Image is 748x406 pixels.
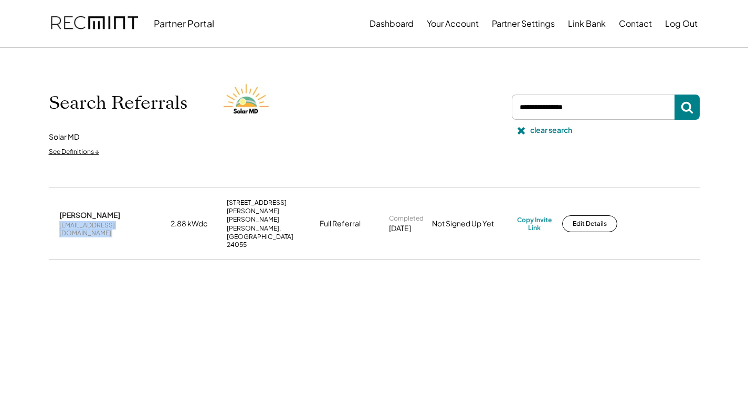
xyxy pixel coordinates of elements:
[51,6,138,41] img: recmint-logotype%403x.png
[530,125,572,136] div: clear search
[171,218,220,229] div: 2.88 kWdc
[59,210,120,220] div: [PERSON_NAME]
[432,218,511,229] div: Not Signed Up Yet
[49,148,99,157] div: See Definitions ↓
[154,17,214,29] div: Partner Portal
[227,199,313,223] div: [STREET_ADDRESS][PERSON_NAME][PERSON_NAME]
[492,13,555,34] button: Partner Settings
[227,224,313,249] div: [PERSON_NAME], [GEOGRAPHIC_DATA] 24055
[370,13,414,34] button: Dashboard
[568,13,606,34] button: Link Bank
[517,216,552,232] div: Copy Invite Link
[389,214,424,223] div: Completed
[562,215,617,232] button: Edit Details
[619,13,652,34] button: Contact
[49,132,79,142] div: Solar MD
[219,74,277,132] img: Solar%20MD%20LOgo.png
[59,221,164,237] div: [EMAIL_ADDRESS][DOMAIN_NAME]
[665,13,698,34] button: Log Out
[389,223,411,234] div: [DATE]
[49,92,187,114] h1: Search Referrals
[427,13,479,34] button: Your Account
[320,218,361,229] div: Full Referral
